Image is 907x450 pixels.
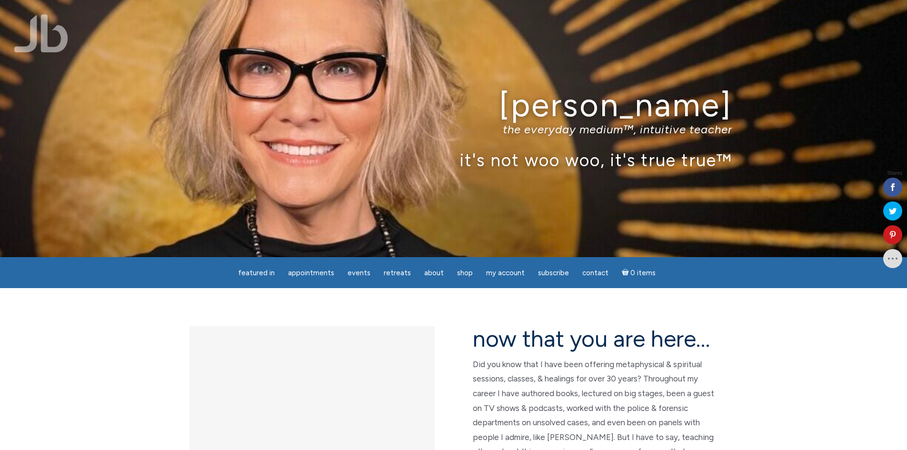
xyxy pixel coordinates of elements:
i: Cart [622,269,631,277]
span: Retreats [384,269,411,277]
a: featured in [232,264,280,282]
h1: [PERSON_NAME] [175,87,732,123]
a: Appointments [282,264,340,282]
span: featured in [238,269,275,277]
span: About [424,269,444,277]
span: Contact [582,269,608,277]
a: Contact [577,264,614,282]
img: Jamie Butler. The Everyday Medium [14,14,68,52]
p: the everyday medium™, intuitive teacher [175,122,732,136]
a: Cart0 items [616,263,662,282]
span: Events [348,269,370,277]
a: Subscribe [532,264,575,282]
p: it's not woo woo, it's true true™ [175,150,732,170]
span: 0 items [630,270,656,277]
span: Shop [457,269,473,277]
a: Shop [451,264,478,282]
span: My Account [486,269,525,277]
a: About [419,264,449,282]
span: Shares [887,171,902,176]
a: My Account [480,264,530,282]
span: Subscribe [538,269,569,277]
h2: now that you are here… [473,326,718,351]
a: Events [342,264,376,282]
a: Retreats [378,264,417,282]
span: Appointments [288,269,334,277]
